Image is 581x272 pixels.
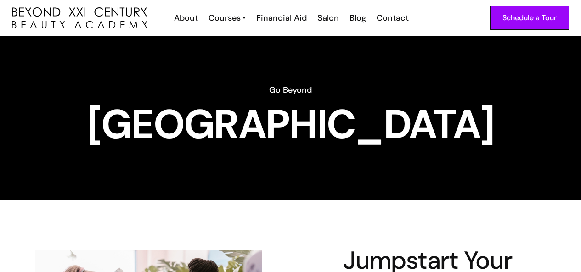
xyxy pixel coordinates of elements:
div: Blog [350,12,366,24]
a: home [12,7,147,29]
a: Salon [311,12,344,24]
a: Contact [371,12,413,24]
a: About [168,12,203,24]
div: Financial Aid [256,12,307,24]
a: Schedule a Tour [490,6,569,30]
div: Contact [377,12,409,24]
div: About [174,12,198,24]
div: Salon [317,12,339,24]
div: Schedule a Tour [502,12,557,24]
a: Blog [344,12,371,24]
a: Financial Aid [250,12,311,24]
div: Courses [209,12,241,24]
h6: Go Beyond [12,84,569,96]
a: Courses [209,12,246,24]
strong: [GEOGRAPHIC_DATA] [87,98,494,150]
img: beyond 21st century beauty academy logo [12,7,147,29]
